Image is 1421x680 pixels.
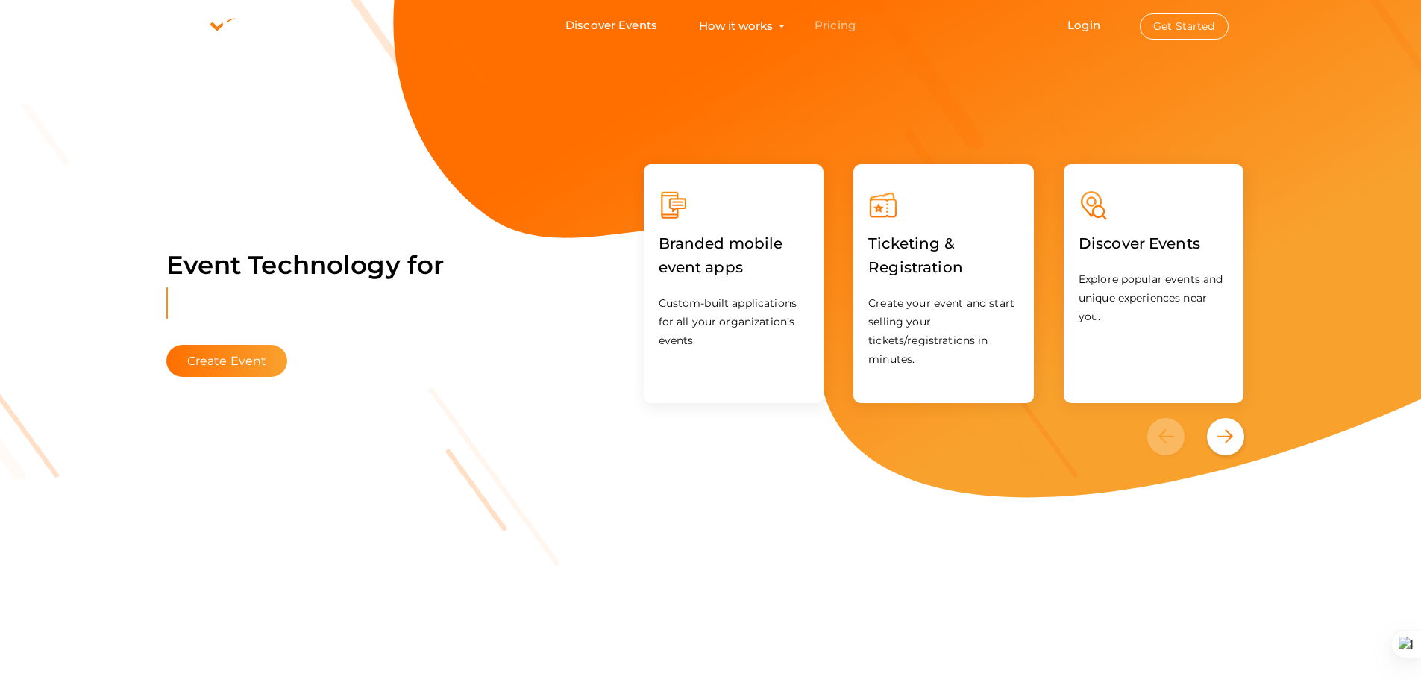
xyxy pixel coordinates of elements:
p: Explore popular events and unique experiences near you. [1079,270,1229,326]
p: Create your event and start selling your tickets/registrations in minutes. [868,294,1019,369]
a: Ticketing & Registration [868,261,1019,275]
label: Branded mobile event apps [659,220,809,290]
label: Discover Events [1079,220,1200,266]
a: Discover Events [565,12,657,40]
a: Login [1067,18,1100,32]
button: How it works [694,12,777,40]
label: Ticketing & Registration [868,220,1019,290]
p: Custom-built applications for all your organization’s events [659,294,809,350]
button: Previous [1147,418,1203,455]
button: Get Started [1140,13,1229,40]
a: Discover Events [1079,237,1200,252]
button: Create Event [166,345,288,377]
a: Branded mobile event apps [659,261,809,275]
label: Event Technology for [166,228,445,341]
button: Next [1207,418,1244,455]
a: Pricing [815,12,856,40]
